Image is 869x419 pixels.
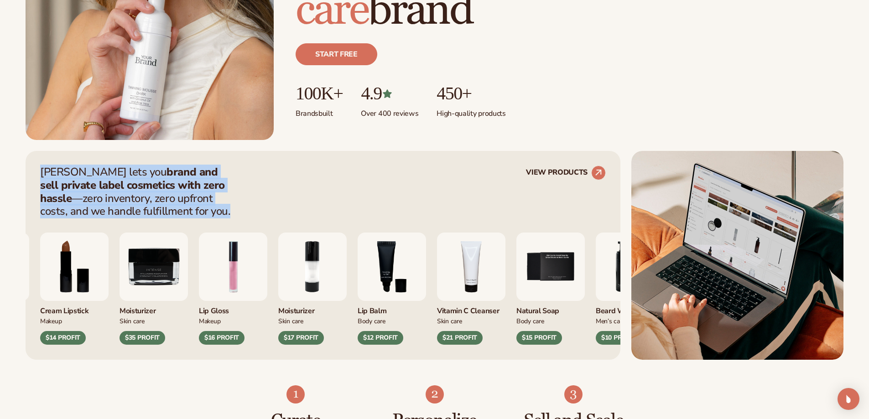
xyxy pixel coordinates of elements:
[278,233,347,301] img: Moisturizing lotion.
[296,83,343,103] p: 100K+
[437,83,505,103] p: 450+
[199,316,267,326] div: Makeup
[120,301,188,316] div: Moisturizer
[278,331,324,345] div: $17 PROFIT
[40,233,109,301] img: Luxury cream lipstick.
[516,316,585,326] div: Body Care
[596,331,641,345] div: $10 PROFIT
[526,166,606,180] a: VIEW PRODUCTS
[358,331,403,345] div: $12 PROFIT
[358,301,426,316] div: Lip Balm
[199,233,267,301] img: Pink lip gloss.
[40,233,109,345] div: 8 / 9
[199,301,267,316] div: Lip Gloss
[437,233,505,345] div: 4 / 9
[437,301,505,316] div: Vitamin C Cleanser
[358,233,426,301] img: Smoothing lip balm.
[564,385,583,403] img: Shopify Image 6
[516,301,585,316] div: Natural Soap
[120,233,188,301] img: Moisturizer.
[120,233,188,345] div: 9 / 9
[120,316,188,326] div: Skin Care
[426,385,444,403] img: Shopify Image 5
[596,233,664,345] div: 6 / 9
[286,385,305,403] img: Shopify Image 4
[437,331,483,345] div: $21 PROFIT
[120,331,165,345] div: $35 PROFIT
[40,165,225,206] strong: brand and sell private label cosmetics with zero hassle
[278,233,347,345] div: 2 / 9
[199,233,267,345] div: 1 / 9
[358,316,426,326] div: Body Care
[296,103,343,119] p: Brands built
[199,331,245,345] div: $16 PROFIT
[278,301,347,316] div: Moisturizer
[437,103,505,119] p: High-quality products
[631,151,843,360] img: Shopify Image 2
[838,388,859,410] div: Open Intercom Messenger
[40,331,86,345] div: $14 PROFIT
[358,233,426,345] div: 3 / 9
[596,316,664,326] div: Men’s Care
[516,233,585,345] div: 5 / 9
[437,316,505,326] div: Skin Care
[361,83,418,103] p: 4.9
[516,331,562,345] div: $15 PROFIT
[361,103,418,119] p: Over 400 reviews
[40,316,109,326] div: Makeup
[516,233,585,301] img: Nature bar of soap.
[296,43,377,65] a: Start free
[40,166,236,218] p: [PERSON_NAME] lets you —zero inventory, zero upfront costs, and we handle fulfillment for you.
[596,233,664,301] img: Foaming beard wash.
[278,316,347,326] div: Skin Care
[40,301,109,316] div: Cream Lipstick
[596,301,664,316] div: Beard Wash
[437,233,505,301] img: Vitamin c cleanser.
